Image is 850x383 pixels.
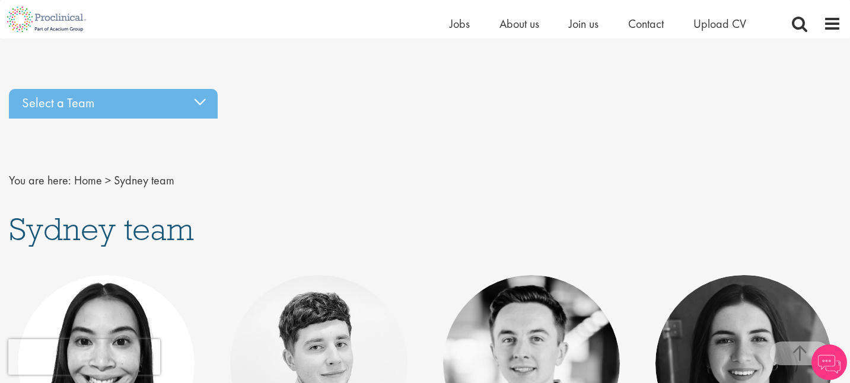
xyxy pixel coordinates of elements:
[693,16,746,31] a: Upload CV
[105,173,111,188] span: >
[114,173,174,188] span: Sydney team
[9,209,194,249] span: Sydney team
[9,89,218,119] div: Select a Team
[811,344,847,380] img: Chatbot
[628,16,664,31] a: Contact
[8,339,160,375] iframe: reCAPTCHA
[74,173,102,188] a: breadcrumb link
[9,173,71,188] span: You are here:
[450,16,470,31] a: Jobs
[569,16,598,31] a: Join us
[499,16,539,31] a: About us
